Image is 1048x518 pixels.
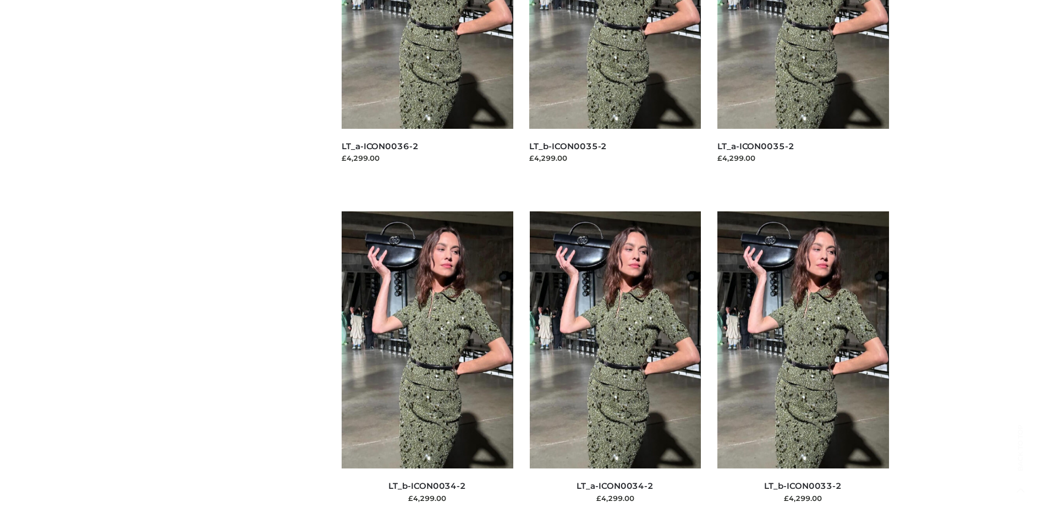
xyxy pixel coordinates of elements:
img: LT_b-ICON0034-2 [342,211,513,468]
span: £ [784,494,789,503]
span: Back to top [1007,444,1034,471]
a: LT_b-ICON0035-2 [529,141,607,151]
div: £4,299.00 [529,152,701,163]
bdi: 4,299.00 [408,494,446,503]
img: LT_b-ICON0033-2 [717,211,889,468]
a: LT_a-ICON0036-2 [342,141,419,151]
div: £4,299.00 [717,152,889,163]
a: LT_a-ICON0035-2 [717,141,794,151]
bdi: 4,299.00 [784,494,822,503]
div: £4,299.00 [342,152,513,163]
a: LT_a-ICON0034-2 [577,481,654,491]
bdi: 4,299.00 [596,494,634,503]
span: £ [408,494,413,503]
img: LT_a-ICON0034-2 [530,211,701,468]
a: LT_b-ICON0034-2 [388,481,466,491]
a: LT_b-ICON0033-2 [764,481,842,491]
span: £ [596,494,601,503]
